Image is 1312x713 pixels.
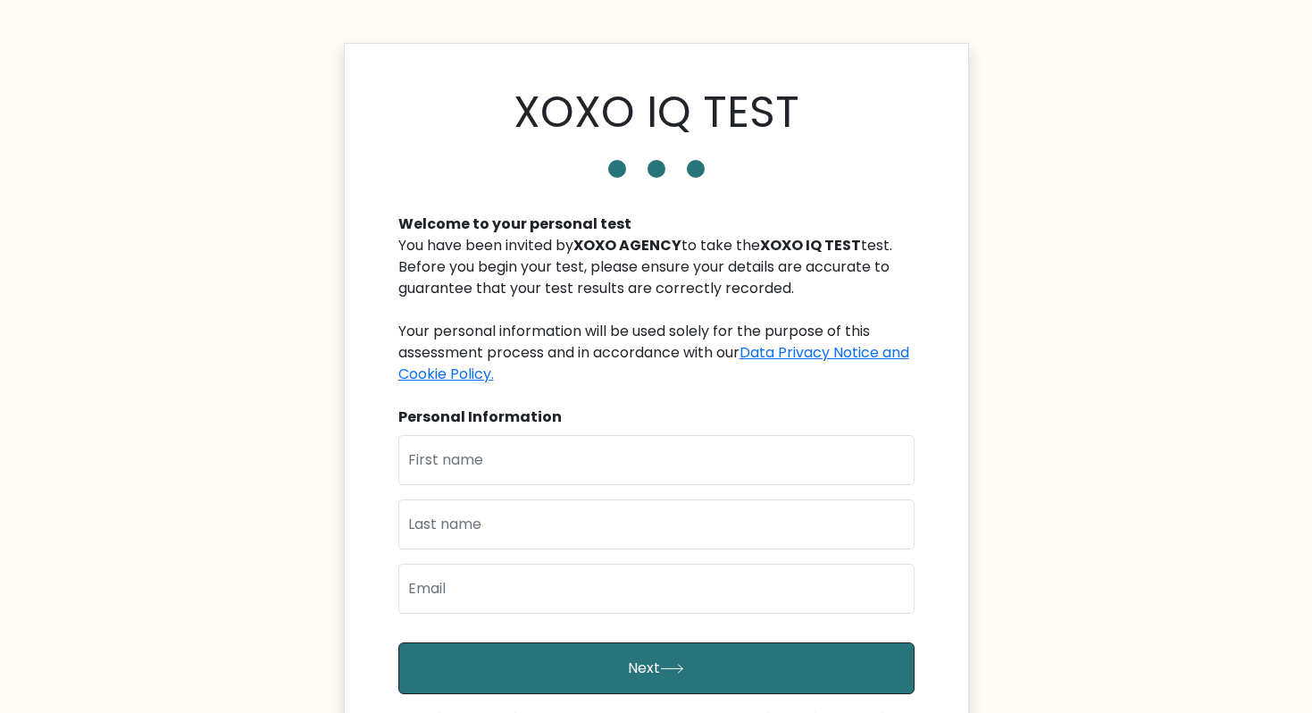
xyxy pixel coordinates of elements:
[760,235,861,256] b: XOXO IQ TEST
[398,235,915,385] div: You have been invited by to take the test. Before you begin your test, please ensure your details...
[398,642,915,694] button: Next
[398,499,915,549] input: Last name
[398,435,915,485] input: First name
[398,564,915,614] input: Email
[514,87,799,138] h1: XOXO IQ TEST
[573,235,681,256] b: XOXO AGENCY
[398,342,909,384] a: Data Privacy Notice and Cookie Policy.
[398,407,915,428] div: Personal Information
[398,214,915,235] div: Welcome to your personal test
